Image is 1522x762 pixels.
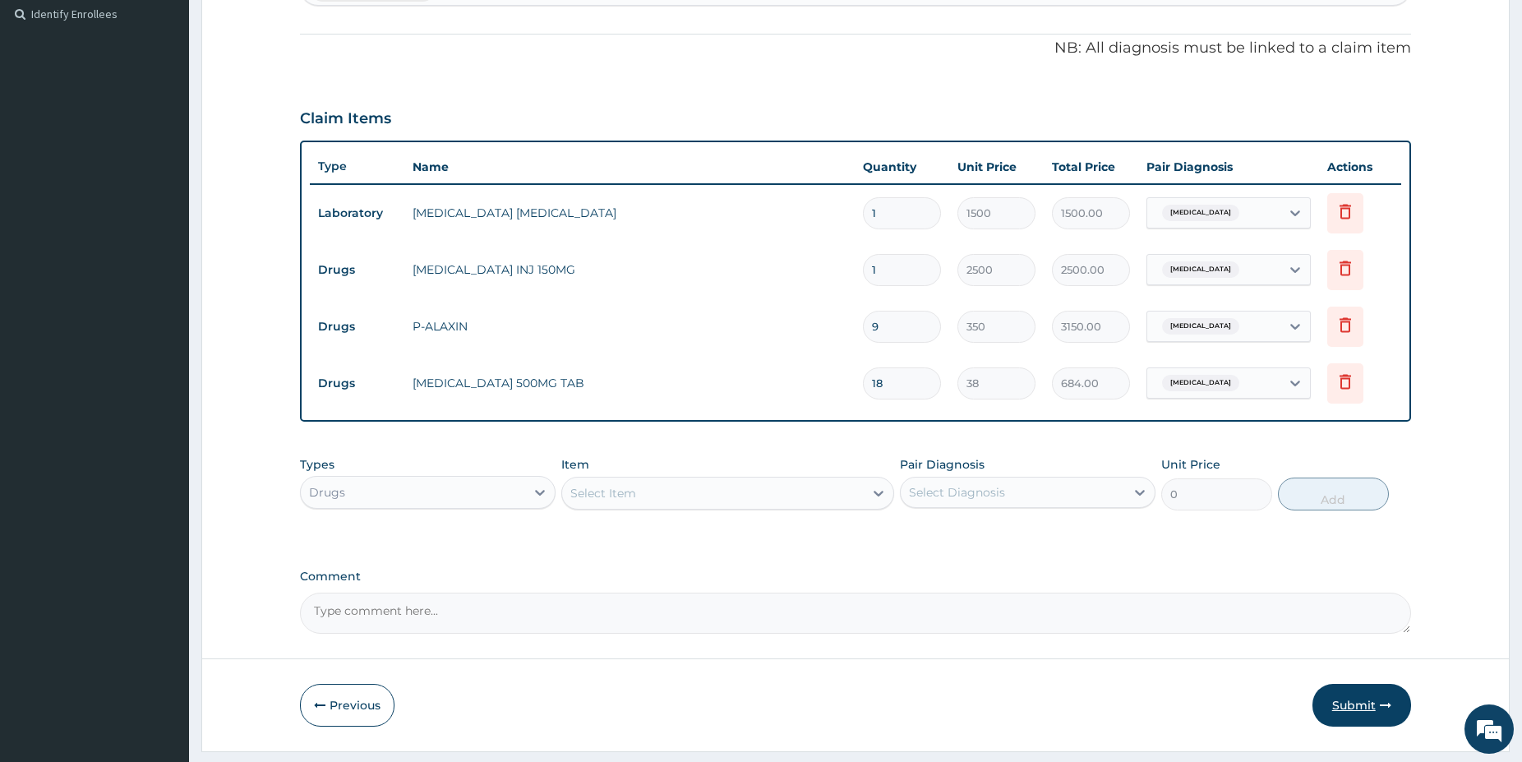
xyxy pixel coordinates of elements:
[1044,150,1138,183] th: Total Price
[85,92,276,113] div: Chat with us now
[900,456,985,473] label: Pair Diagnosis
[570,485,636,501] div: Select Item
[310,255,404,285] td: Drugs
[95,207,227,373] span: We're online!
[855,150,949,183] th: Quantity
[404,150,855,183] th: Name
[300,458,334,472] label: Types
[404,310,855,343] td: P-ALAXIN
[1162,318,1239,335] span: [MEDICAL_DATA]
[310,368,404,399] td: Drugs
[270,8,309,48] div: Minimize live chat window
[1162,261,1239,278] span: [MEDICAL_DATA]
[30,82,67,123] img: d_794563401_company_1708531726252_794563401
[404,253,855,286] td: [MEDICAL_DATA] INJ 150MG
[1319,150,1401,183] th: Actions
[8,449,313,506] textarea: Type your message and hit 'Enter'
[310,312,404,342] td: Drugs
[300,110,391,128] h3: Claim Items
[300,684,394,727] button: Previous
[561,456,589,473] label: Item
[300,38,1411,59] p: NB: All diagnosis must be linked to a claim item
[949,150,1044,183] th: Unit Price
[1312,684,1411,727] button: Submit
[1138,150,1319,183] th: Pair Diagnosis
[310,151,404,182] th: Type
[1162,375,1239,391] span: [MEDICAL_DATA]
[310,198,404,229] td: Laboratory
[1278,478,1389,510] button: Add
[1162,205,1239,221] span: [MEDICAL_DATA]
[909,484,1005,501] div: Select Diagnosis
[404,196,855,229] td: [MEDICAL_DATA] [MEDICAL_DATA]
[1161,456,1220,473] label: Unit Price
[404,367,855,399] td: [MEDICAL_DATA] 500MG TAB
[309,484,345,501] div: Drugs
[300,570,1411,584] label: Comment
